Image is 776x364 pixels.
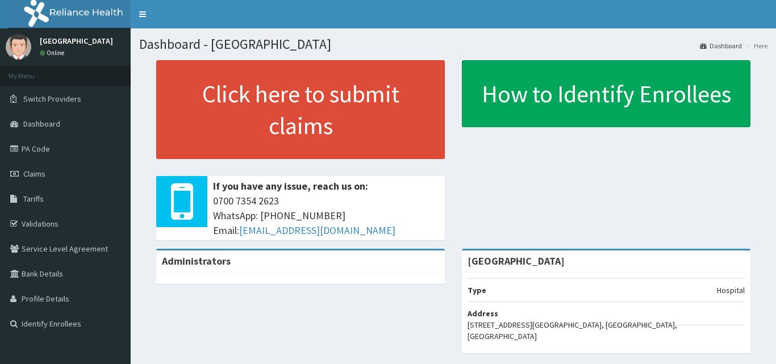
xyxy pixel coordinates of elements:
b: Type [468,285,486,295]
a: Online [40,49,67,57]
a: Click here to submit claims [156,60,445,159]
span: Dashboard [23,119,60,129]
b: If you have any issue, reach us on: [213,179,368,193]
a: [EMAIL_ADDRESS][DOMAIN_NAME] [239,224,395,237]
strong: [GEOGRAPHIC_DATA] [468,254,565,267]
span: Tariffs [23,194,44,204]
a: Dashboard [700,41,742,51]
b: Administrators [162,254,231,267]
span: Switch Providers [23,94,81,104]
p: [GEOGRAPHIC_DATA] [40,37,113,45]
img: User Image [6,34,31,60]
p: Hospital [717,284,745,296]
li: Here [743,41,767,51]
p: [STREET_ADDRESS][GEOGRAPHIC_DATA], [GEOGRAPHIC_DATA], [GEOGRAPHIC_DATA] [468,319,745,342]
b: Address [468,308,498,319]
span: 0700 7354 2623 WhatsApp: [PHONE_NUMBER] Email: [213,194,439,237]
h1: Dashboard - [GEOGRAPHIC_DATA] [139,37,767,52]
span: Claims [23,169,45,179]
a: How to Identify Enrollees [462,60,750,127]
